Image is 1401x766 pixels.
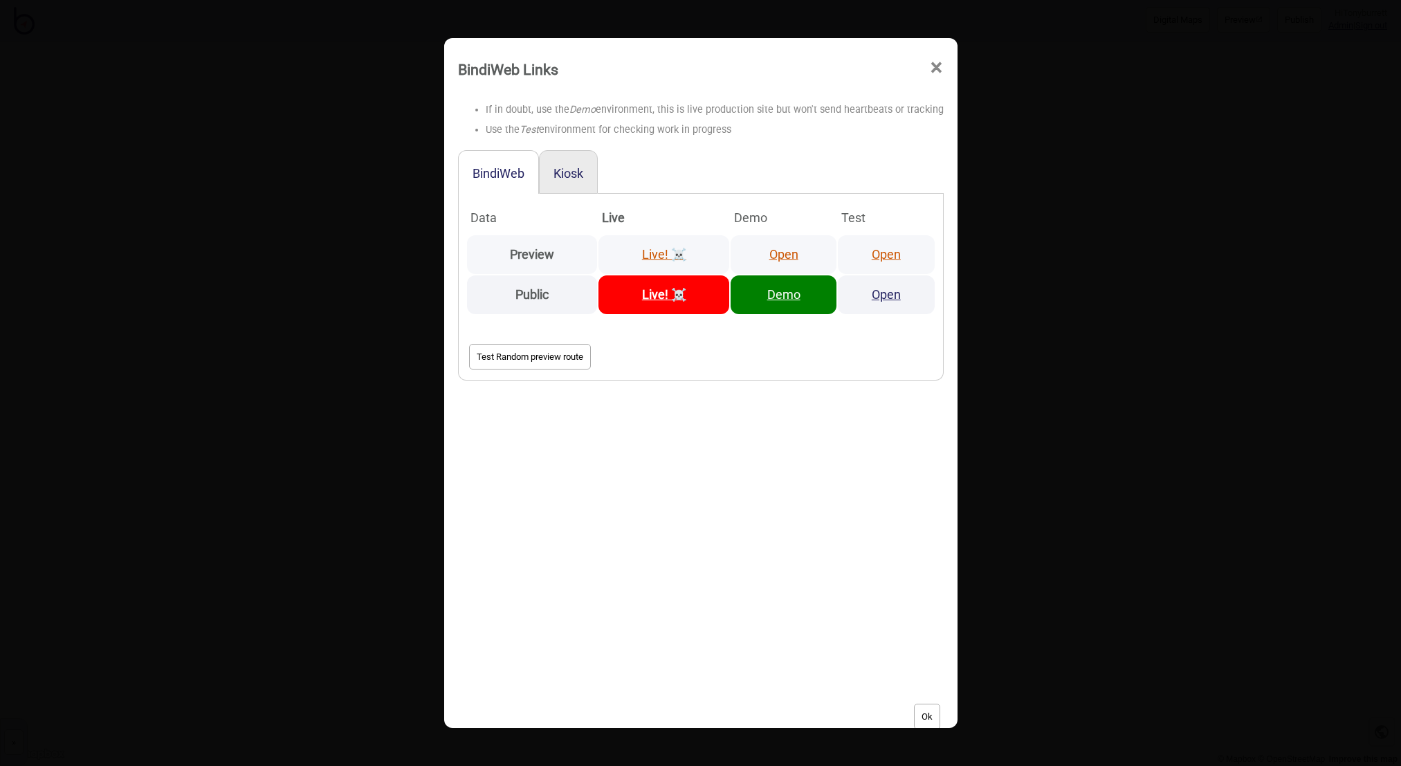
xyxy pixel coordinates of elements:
button: Ok [914,704,940,729]
th: Data [467,202,598,234]
th: Test [838,202,934,234]
th: Demo [731,202,836,234]
a: Open [769,247,798,262]
button: Kiosk [553,166,583,181]
span: × [929,45,944,91]
i: Demo [569,104,596,116]
i: Test [520,124,539,136]
a: Live! ☠️ [642,287,686,302]
div: BindiWeb Links [458,55,558,84]
strong: Public [515,287,549,302]
a: Open [872,287,901,302]
li: If in doubt, use the environment, this is live production site but won't send heartbeats or tracking [486,100,944,120]
strong: Live [602,210,625,225]
a: Open [872,247,901,262]
li: Use the environment for checking work in progress [486,120,944,140]
button: BindiWeb [473,166,524,181]
a: Live! ☠️ [642,247,686,262]
strong: Preview [510,247,554,262]
a: Demo [767,287,800,302]
button: Test Random preview route [469,344,591,370]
